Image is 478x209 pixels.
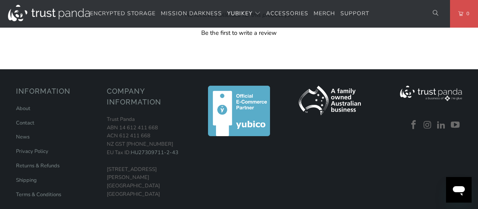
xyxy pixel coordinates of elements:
[90,10,156,17] span: Encrypted Storage
[463,9,470,18] span: 0
[227,4,261,23] summary: YubiKey
[90,4,369,23] nav: Translation missing: en.navigation.header.main_nav
[4,27,474,37] div: Be the first to write a review
[340,10,369,17] span: Support
[446,177,472,203] iframe: Button to launch messaging window
[16,119,34,127] a: Contact
[314,10,335,17] span: Merch
[201,29,277,37] div: Be the first to write a review
[16,162,60,169] a: Returns & Refunds
[227,10,252,17] span: YubiKey
[16,133,30,141] a: News
[16,105,30,112] a: About
[107,115,190,199] p: Trust Panda ABN 14 612 411 668 ACN 612 411 668 NZ GST [PHONE_NUMBER] EU Tax ID: [STREET_ADDRESS][...
[161,4,222,23] a: Mission Darkness
[8,5,90,21] img: Trust Panda Australia
[161,10,222,17] span: Mission Darkness
[314,4,335,23] a: Merch
[90,4,156,23] a: Encrypted Storage
[266,4,308,23] a: Accessories
[422,120,434,131] a: Trust Panda Australia on Instagram
[436,120,448,131] a: Trust Panda Australia on LinkedIn
[340,4,369,23] a: Support
[131,149,178,156] a: HU27309711-2-43
[408,120,420,131] a: Trust Panda Australia on Facebook
[449,120,461,131] a: Trust Panda Australia on YouTube
[16,177,37,184] a: Shipping
[16,148,48,155] a: Privacy Policy
[16,191,61,198] a: Terms & Conditions
[266,10,308,17] span: Accessories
